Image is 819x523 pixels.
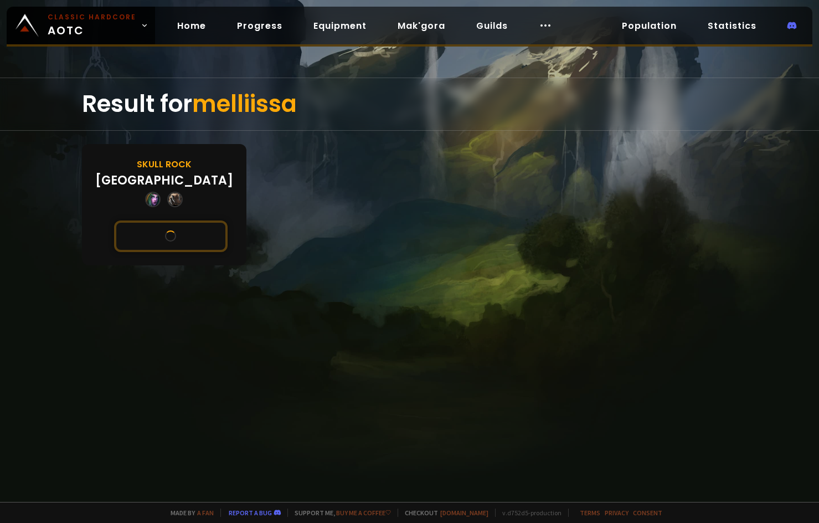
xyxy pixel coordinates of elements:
small: Classic Hardcore [48,12,136,22]
span: Made by [164,509,214,517]
div: Skull Rock [137,157,192,171]
a: Consent [633,509,662,517]
a: Guilds [467,14,517,37]
a: Classic HardcoreAOTC [7,7,155,44]
a: Population [613,14,686,37]
span: v. d752d5 - production [495,509,562,517]
a: Privacy [605,509,629,517]
a: Buy me a coffee [336,509,391,517]
a: a fan [197,509,214,517]
div: [GEOGRAPHIC_DATA] [95,171,233,189]
a: Equipment [305,14,375,37]
a: Mak'gora [389,14,454,37]
span: AOTC [48,12,136,39]
a: Progress [228,14,291,37]
a: Home [168,14,215,37]
span: melliissa [192,88,297,120]
div: Result for [82,78,737,130]
span: Checkout [398,509,488,517]
a: [DOMAIN_NAME] [440,509,488,517]
a: Terms [580,509,600,517]
button: See this character [114,221,228,252]
a: Report a bug [229,509,272,517]
span: Support me, [287,509,391,517]
a: Statistics [699,14,765,37]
